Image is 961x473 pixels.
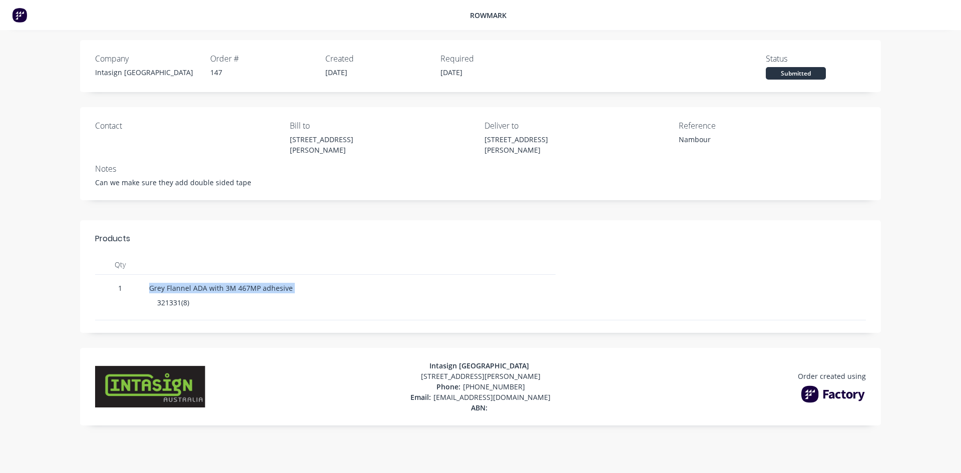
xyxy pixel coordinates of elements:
div: Bill to [290,120,405,132]
div: Reference [679,120,794,132]
div: Submitted [766,67,826,80]
div: Order # [210,53,325,65]
div: [DATE] [325,67,440,78]
div: Notes [95,163,866,175]
span: Email: [410,392,433,402]
div: Status [766,53,881,65]
div: Grey Flannel ADA with 3M 467MP adhesive [149,283,552,293]
div: Contact [95,120,210,132]
div: Required [440,53,556,65]
div: Created [325,53,440,65]
div: Rowmark [470,10,507,21]
div: Qty [95,255,145,275]
div: Intasign [GEOGRAPHIC_DATA] [205,360,756,371]
div: Products [95,233,866,255]
img: company logo [95,366,205,407]
div: [EMAIL_ADDRESS][DOMAIN_NAME] [205,392,756,402]
div: Intasign [GEOGRAPHIC_DATA] [95,67,210,78]
div: [STREET_ADDRESS][PERSON_NAME] [485,134,600,155]
img: Factory Logo [801,385,866,403]
span: Phone: [436,382,463,391]
div: Order created using [798,371,866,381]
div: Can we make sure they add double sided tape [95,177,866,188]
div: 321331(8) [157,297,544,308]
img: Factory [12,8,27,23]
div: Company [95,53,210,65]
div: Deliver to [485,120,600,132]
div: 147 [210,67,325,78]
div: [PHONE_NUMBER] [205,381,756,392]
div: 1 [95,275,145,320]
span: ABN: [471,403,490,412]
div: [STREET_ADDRESS][PERSON_NAME] [205,371,756,381]
div: [STREET_ADDRESS][PERSON_NAME] [290,134,405,155]
div: [DATE] [440,67,556,78]
div: Nambour [679,134,794,145]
